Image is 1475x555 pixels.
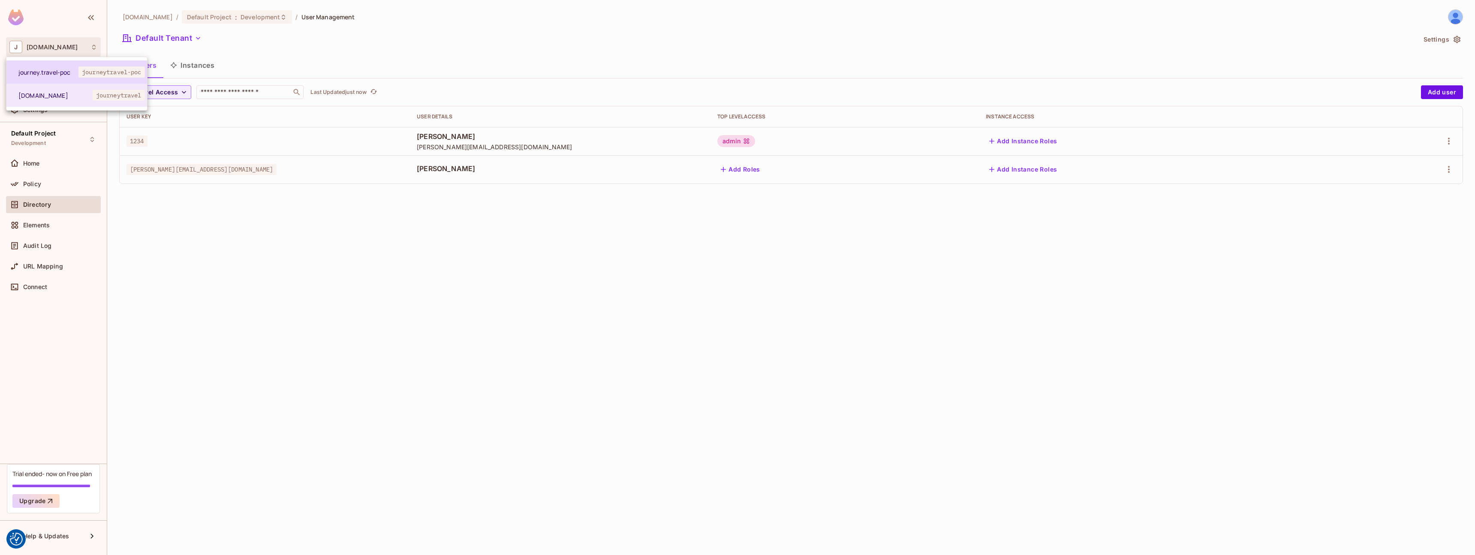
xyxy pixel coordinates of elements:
[18,68,78,76] span: journey.travel-poc
[10,533,23,546] button: Consent Preferences
[78,66,145,78] span: journeytravel-poc
[10,533,23,546] img: Revisit consent button
[18,91,93,100] span: [DOMAIN_NAME]
[93,90,145,101] span: journeytravel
